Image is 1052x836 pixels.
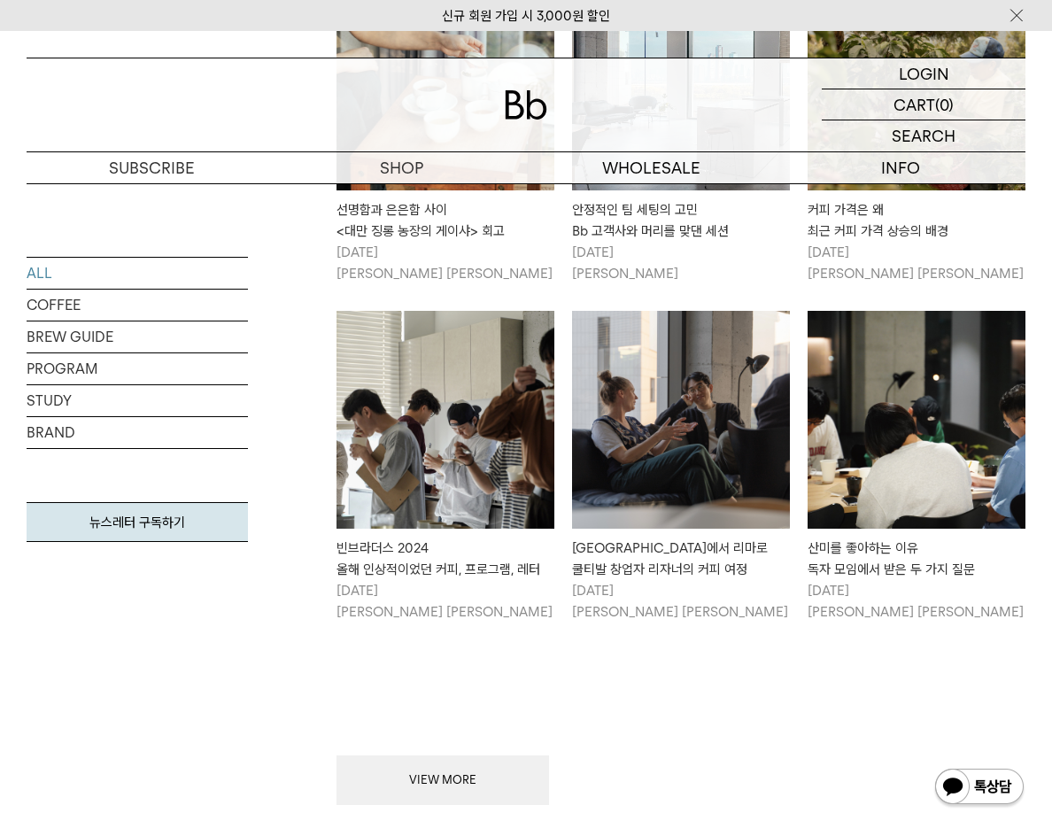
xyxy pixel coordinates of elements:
p: INFO [776,152,1025,183]
div: 안정적인 팀 세팅의 고민 Bb 고객사와 머리를 맞댄 세션 [572,199,790,242]
a: BRAND [27,417,248,448]
a: SUBSCRIBE [27,152,276,183]
img: 로고 [505,90,547,120]
p: SEARCH [892,120,955,151]
a: LOGIN [822,58,1025,89]
a: STUDY [27,385,248,416]
a: COFFEE [27,290,248,321]
a: BREW GUIDE [27,321,248,352]
a: SHOP [276,152,526,183]
p: LOGIN [899,58,949,89]
p: [DATE] [PERSON_NAME] [PERSON_NAME] [336,580,554,623]
a: 신규 회원 가입 시 3,000원 할인 [442,8,610,24]
div: 산미를 좋아하는 이유 독자 모임에서 받은 두 가지 질문 [808,538,1025,580]
p: [DATE] [PERSON_NAME] [PERSON_NAME] [572,580,790,623]
div: 빈브라더스 2024 올해 인상적이었던 커피, 프로그램, 레터 [336,538,554,580]
img: 산미를 좋아하는 이유독자 모임에서 받은 두 가지 질문 [808,311,1025,529]
p: (0) [935,89,954,120]
div: [GEOGRAPHIC_DATA]에서 리마로 쿨티발 창업자 리자너의 커피 여정 [572,538,790,580]
a: ALL [27,258,248,289]
p: [DATE] [PERSON_NAME] [PERSON_NAME] [336,242,554,284]
p: [DATE] [PERSON_NAME] [572,242,790,284]
a: 암스테르담에서 리마로쿨티발 창업자 리자너의 커피 여정 [GEOGRAPHIC_DATA]에서 리마로쿨티발 창업자 리자너의 커피 여정 [DATE][PERSON_NAME] [PERS... [572,311,790,623]
a: PROGRAM [27,353,248,384]
p: [DATE] [PERSON_NAME] [PERSON_NAME] [808,242,1025,284]
p: [DATE] [PERSON_NAME] [PERSON_NAME] [808,580,1025,623]
a: 산미를 좋아하는 이유독자 모임에서 받은 두 가지 질문 산미를 좋아하는 이유독자 모임에서 받은 두 가지 질문 [DATE][PERSON_NAME] [PERSON_NAME] [808,311,1025,623]
a: 빈브라더스 2024올해 인상적이었던 커피, 프로그램, 레터 빈브라더스 2024올해 인상적이었던 커피, 프로그램, 레터 [DATE][PERSON_NAME] [PERSON_NAME] [336,311,554,623]
button: VIEW MORE [336,755,549,805]
img: 빈브라더스 2024올해 인상적이었던 커피, 프로그램, 레터 [336,311,554,529]
a: 뉴스레터 구독하기 [27,502,248,542]
p: CART [893,89,935,120]
div: 선명함과 은은함 사이 <대만 징롱 농장의 게이샤> 회고 [336,199,554,242]
div: 커피 가격은 왜 최근 커피 가격 상승의 배경 [808,199,1025,242]
img: 암스테르담에서 리마로쿨티발 창업자 리자너의 커피 여정 [572,311,790,529]
img: 카카오톡 채널 1:1 채팅 버튼 [933,767,1025,809]
p: WHOLESALE [526,152,776,183]
a: CART (0) [822,89,1025,120]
